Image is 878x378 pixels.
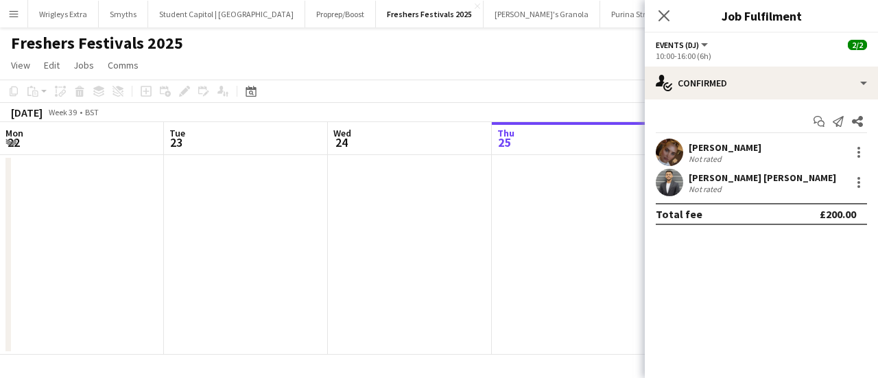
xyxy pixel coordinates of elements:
[656,40,699,50] span: Events (DJ)
[645,67,878,99] div: Confirmed
[167,134,185,150] span: 23
[333,127,351,139] span: Wed
[108,59,139,71] span: Comms
[45,107,80,117] span: Week 39
[44,59,60,71] span: Edit
[689,154,724,164] div: Not rated
[645,7,878,25] h3: Job Fulfilment
[68,56,99,74] a: Jobs
[11,33,183,54] h1: Freshers Festivals 2025
[689,141,761,154] div: [PERSON_NAME]
[600,1,720,27] button: Purina Street Teams - 00008
[5,56,36,74] a: View
[305,1,376,27] button: Proprep/Boost
[689,172,836,184] div: [PERSON_NAME] [PERSON_NAME]
[376,1,484,27] button: Freshers Festivals 2025
[99,1,148,27] button: Smyths
[102,56,144,74] a: Comms
[689,184,724,194] div: Not rated
[148,1,305,27] button: Student Capitol | [GEOGRAPHIC_DATA]
[28,1,99,27] button: Wrigleys Extra
[848,40,867,50] span: 2/2
[656,40,710,50] button: Events (DJ)
[656,207,702,221] div: Total fee
[3,134,23,150] span: 22
[484,1,600,27] button: [PERSON_NAME]'s Granola
[73,59,94,71] span: Jobs
[85,107,99,117] div: BST
[331,134,351,150] span: 24
[5,127,23,139] span: Mon
[497,127,514,139] span: Thu
[169,127,185,139] span: Tue
[38,56,65,74] a: Edit
[11,106,43,119] div: [DATE]
[11,59,30,71] span: View
[495,134,514,150] span: 25
[656,51,867,61] div: 10:00-16:00 (6h)
[820,207,856,221] div: £200.00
